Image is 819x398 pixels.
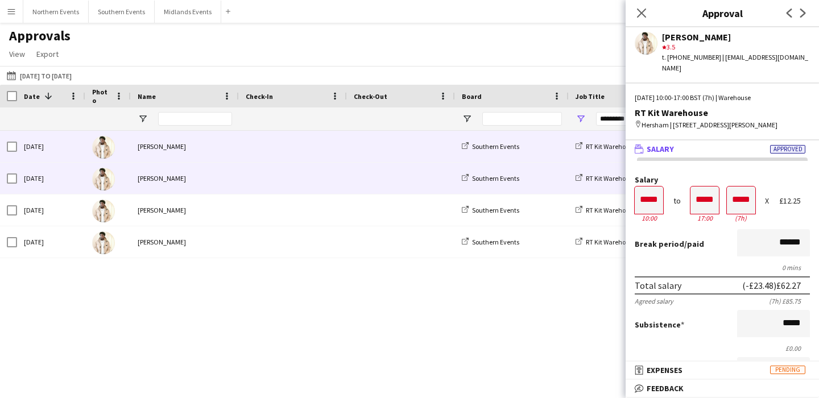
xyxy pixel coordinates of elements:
[131,163,239,194] div: [PERSON_NAME]
[586,174,636,183] span: RT Kit Warehouse
[635,120,810,130] div: Hersham | [STREET_ADDRESS][PERSON_NAME]
[647,383,684,393] span: Feedback
[673,197,681,205] div: to
[770,145,805,154] span: Approved
[23,1,89,23] button: Northern Events
[662,32,810,42] div: [PERSON_NAME]
[131,131,239,162] div: [PERSON_NAME]
[576,142,636,151] a: RT Kit Warehouse
[576,206,636,214] a: RT Kit Warehouse
[635,214,663,222] div: 10:00
[635,320,684,330] label: Subsistence
[92,136,115,159] img: Jaydon Young
[765,197,769,205] div: X
[635,297,673,305] div: Agreed salary
[647,365,682,375] span: Expenses
[635,107,810,118] div: RT Kit Warehouse
[36,49,59,59] span: Export
[576,174,636,183] a: RT Kit Warehouse
[131,194,239,226] div: [PERSON_NAME]
[626,6,819,20] h3: Approval
[662,42,810,52] div: 3.5
[586,142,636,151] span: RT Kit Warehouse
[462,92,482,101] span: Board
[92,231,115,254] img: Jaydon Young
[635,93,810,103] div: [DATE] 10:00-17:00 BST (7h) | Warehouse
[354,92,387,101] span: Check-Out
[32,47,63,61] a: Export
[626,362,819,379] mat-expansion-panel-header: ExpensesPending
[89,1,155,23] button: Southern Events
[462,142,519,151] a: Southern Events
[462,114,472,124] button: Open Filter Menu
[576,92,605,101] span: Job Title
[626,140,819,157] mat-expansion-panel-header: SalaryApproved
[635,239,684,249] span: Break period
[158,112,232,126] input: Name Filter Input
[626,380,819,397] mat-expansion-panel-header: Feedback
[482,112,562,126] input: Board Filter Input
[5,69,74,82] button: [DATE] to [DATE]
[138,114,148,124] button: Open Filter Menu
[779,197,810,205] div: £12.25
[742,280,801,291] div: (-£23.48) £62.27
[472,174,519,183] span: Southern Events
[92,88,110,105] span: Photo
[770,366,805,374] span: Pending
[635,344,810,353] div: £0.00
[727,214,755,222] div: 7h
[635,263,810,272] div: 0 mins
[17,226,85,258] div: [DATE]
[17,163,85,194] div: [DATE]
[462,206,519,214] a: Southern Events
[9,49,25,59] span: View
[635,280,681,291] div: Total salary
[92,200,115,222] img: Jaydon Young
[576,114,586,124] button: Open Filter Menu
[138,92,156,101] span: Name
[472,142,519,151] span: Southern Events
[690,214,719,222] div: 17:00
[131,226,239,258] div: [PERSON_NAME]
[462,238,519,246] a: Southern Events
[24,92,40,101] span: Date
[92,168,115,190] img: Jaydon Young
[586,206,636,214] span: RT Kit Warehouse
[472,206,519,214] span: Southern Events
[5,47,30,61] a: View
[586,238,636,246] span: RT Kit Warehouse
[246,92,273,101] span: Check-In
[472,238,519,246] span: Southern Events
[17,131,85,162] div: [DATE]
[576,238,636,246] a: RT Kit Warehouse
[635,176,810,184] label: Salary
[596,112,676,126] input: Job Title Filter Input
[769,297,810,305] div: (7h) £85.75
[462,174,519,183] a: Southern Events
[155,1,221,23] button: Midlands Events
[662,52,810,73] div: t. [PHONE_NUMBER] | [EMAIL_ADDRESS][DOMAIN_NAME]
[17,194,85,226] div: [DATE]
[647,144,674,154] span: Salary
[635,239,704,249] label: /paid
